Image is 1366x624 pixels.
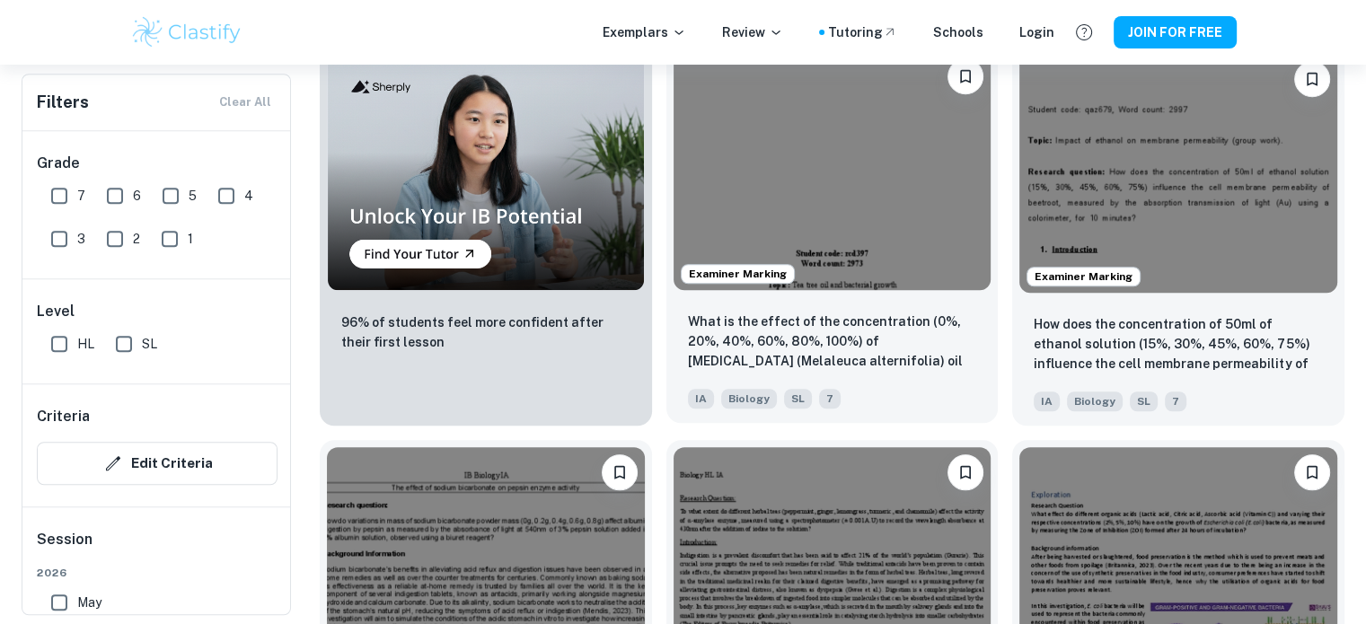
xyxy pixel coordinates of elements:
span: 3 [77,229,85,249]
span: HL [77,334,94,354]
a: Examiner MarkingPlease log in to bookmark exemplarsHow does the concentration of 50ml of ethanol ... [1012,47,1344,425]
span: SL [142,334,157,354]
span: Examiner Marking [682,266,794,282]
span: 7 [77,186,85,206]
h6: Criteria [37,406,90,427]
span: IA [688,389,714,409]
p: What is the effect of the concentration (0%, 20%, 40%, 60%, 80%, 100%) of tea tree (Melaleuca alt... [688,312,977,373]
img: Clastify logo [130,14,244,50]
h6: Level [37,301,278,322]
span: 1 [188,229,193,249]
span: IA [1034,391,1060,411]
h6: Filters [37,90,89,115]
span: 2 [133,229,140,249]
a: Thumbnail96% of students feel more confident after their first lesson [320,47,652,425]
span: 7 [1165,391,1186,411]
button: Please log in to bookmark exemplars [947,454,983,490]
a: Login [1019,22,1054,42]
p: Review [722,22,783,42]
span: Biology [1067,391,1123,411]
button: Please log in to bookmark exemplars [947,58,983,94]
span: Examiner Marking [1027,268,1140,285]
button: Please log in to bookmark exemplars [1294,454,1330,490]
h6: Session [37,529,278,565]
button: Edit Criteria [37,442,278,485]
p: Exemplars [603,22,686,42]
span: 5 [189,186,197,206]
p: How does the concentration of 50ml of ethanol solution (15%, 30%, 45%, 60%, 75%) influence the ce... [1034,314,1323,375]
img: Thumbnail [327,54,645,290]
span: SL [1130,391,1158,411]
button: Please log in to bookmark exemplars [602,454,638,490]
a: Schools [933,22,983,42]
button: Please log in to bookmark exemplars [1294,61,1330,97]
span: 7 [819,389,841,409]
span: Biology [721,389,777,409]
h6: Grade [37,153,278,174]
span: 6 [133,186,141,206]
img: Biology IA example thumbnail: How does the concentration of 50ml of et [1019,54,1337,292]
button: Help and Feedback [1069,17,1099,48]
img: Biology IA example thumbnail: What is the effect of the concentration [674,51,991,289]
p: 96% of students feel more confident after their first lesson [341,312,630,352]
a: Tutoring [828,22,897,42]
span: SL [784,389,812,409]
span: 2026 [37,565,278,581]
span: May [77,593,101,612]
span: 4 [244,186,253,206]
a: Examiner MarkingPlease log in to bookmark exemplarsWhat is the effect of the concentration (0%, 2... [666,47,999,425]
button: JOIN FOR FREE [1114,16,1237,48]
